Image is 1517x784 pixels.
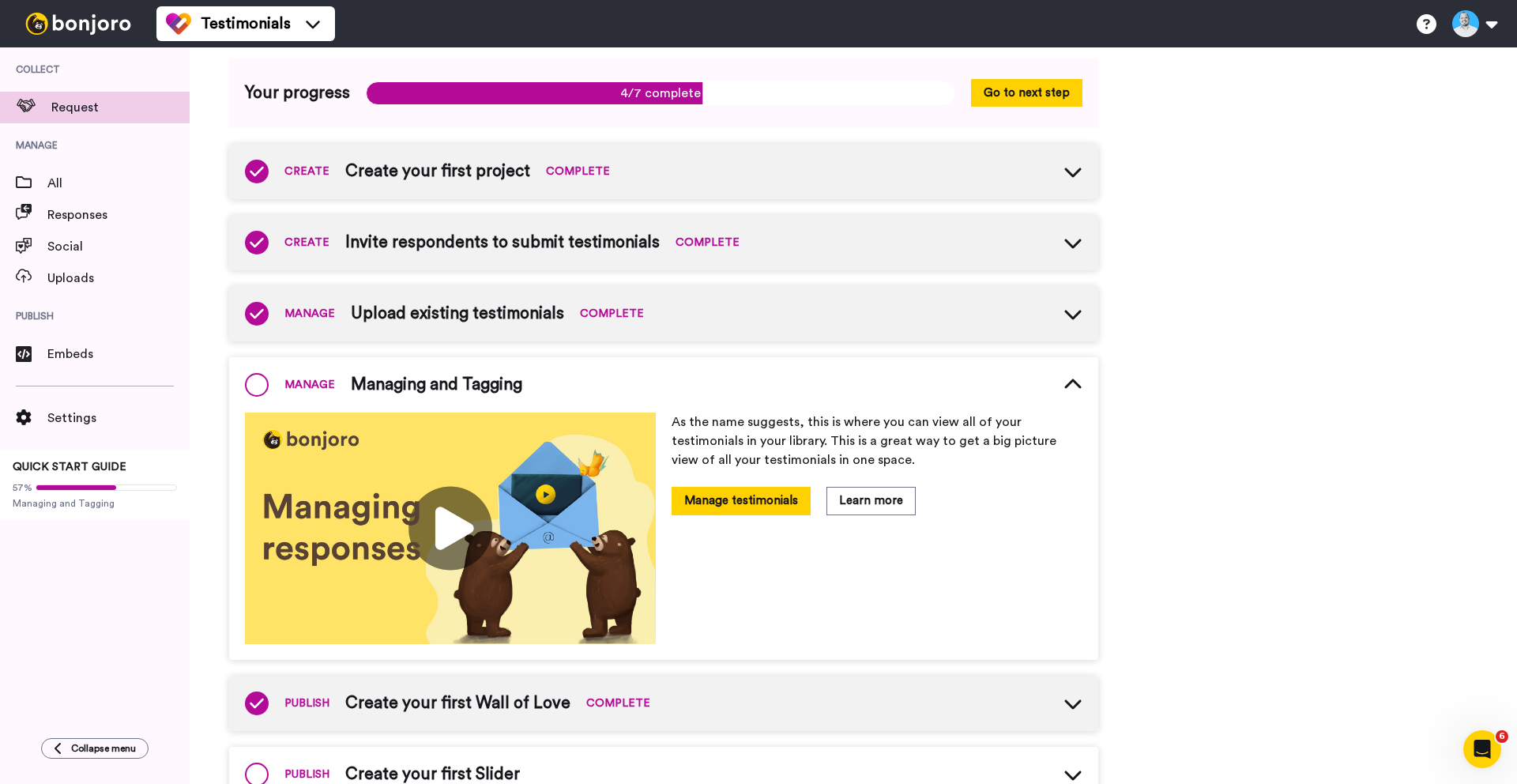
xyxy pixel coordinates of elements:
[201,13,291,35] span: Testimonials
[47,174,190,193] span: All
[284,306,335,322] span: MANAGE
[19,13,137,35] img: bj-logo-header-white.svg
[366,81,955,105] span: 4/7 complete
[13,481,32,494] span: 57%
[580,306,644,322] span: COMPLETE
[13,462,126,473] span: QUICK START GUIDE
[1463,730,1501,768] iframe: Intercom live chat
[672,413,1082,469] p: As the name suggests, this is where you can view all of your testimonials in your library. This i...
[345,160,530,183] span: Create your first project
[71,742,136,755] span: Collapse menu
[345,231,660,254] span: Invite respondents to submit testimonials
[41,738,149,759] button: Collapse menu
[351,302,564,326] span: Upload existing testimonials
[47,409,190,428] span: Settings
[284,235,329,251] span: CREATE
[351,373,522,397] span: Managing and Tagging
[1496,730,1508,743] span: 6
[166,11,191,36] img: tm-color.svg
[47,237,190,256] span: Social
[546,164,610,179] span: COMPLETE
[284,164,329,179] span: CREATE
[13,497,177,510] span: Managing and Tagging
[47,345,190,364] span: Embeds
[284,695,329,711] span: PUBLISH
[284,767,329,782] span: PUBLISH
[826,487,916,514] button: Learn more
[284,377,335,393] span: MANAGE
[345,692,570,715] span: Create your first Wall of Love
[47,269,190,288] span: Uploads
[672,487,811,514] button: Manage testimonials
[47,205,190,224] span: Responses
[676,235,740,251] span: COMPLETE
[245,413,656,644] img: 85923e2495a58c48b8ea03c65f62c802.jpg
[586,695,650,711] span: COMPLETE
[971,79,1082,107] button: Go to next step
[51,98,190,117] span: Request
[245,81,350,105] span: Your progress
